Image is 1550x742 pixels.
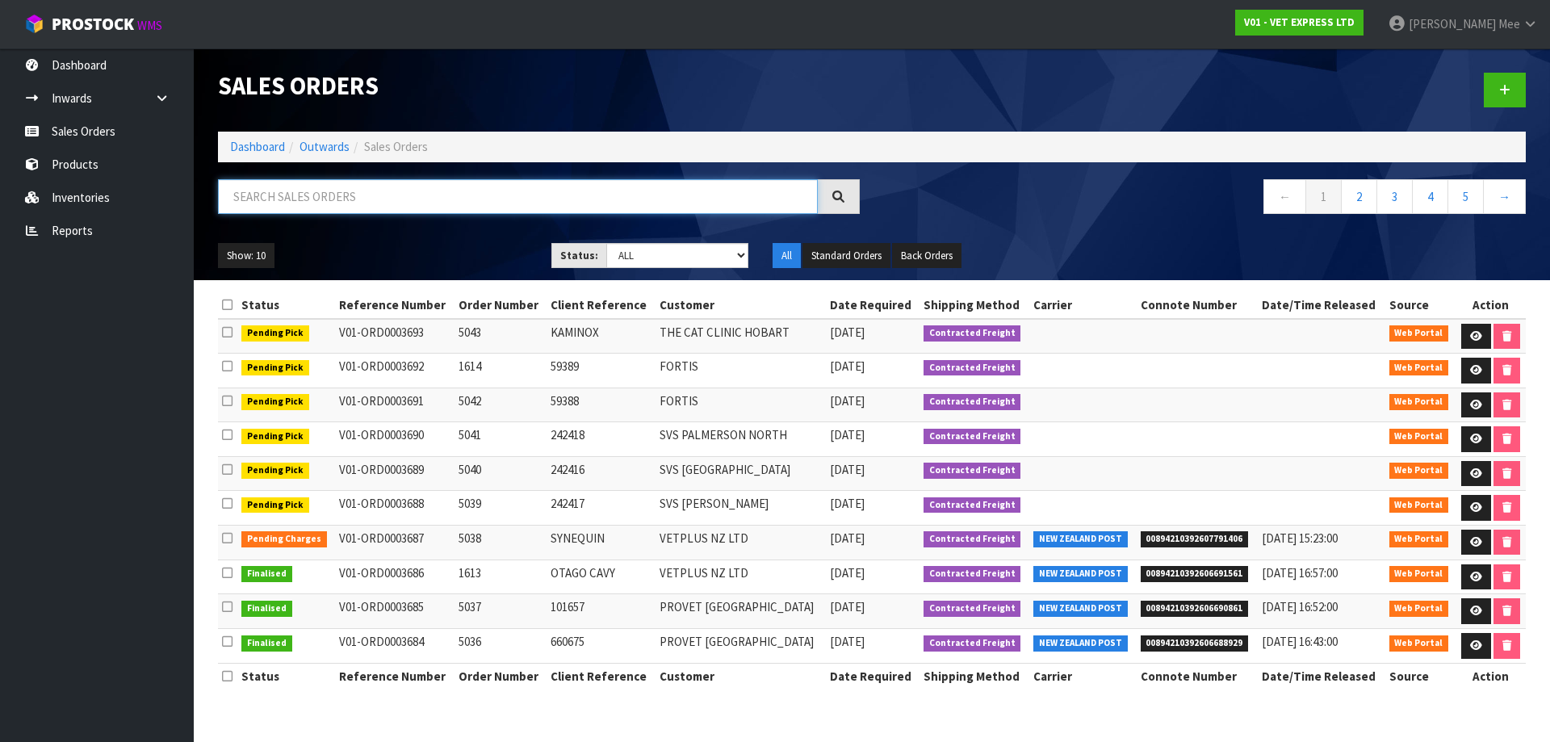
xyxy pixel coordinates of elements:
[455,319,547,354] td: 5043
[1456,664,1526,690] th: Action
[24,14,44,34] img: cube-alt.png
[241,325,309,342] span: Pending Pick
[884,179,1526,219] nav: Page navigation
[335,491,455,526] td: V01-ORD0003688
[1389,497,1449,514] span: Web Portal
[455,292,547,318] th: Order Number
[1262,634,1338,649] span: [DATE] 16:43:00
[656,594,825,629] td: PROVET [GEOGRAPHIC_DATA]
[335,319,455,354] td: V01-ORD0003693
[1389,463,1449,479] span: Web Portal
[1389,635,1449,652] span: Web Portal
[1033,635,1128,652] span: NEW ZEALAND POST
[335,525,455,560] td: V01-ORD0003687
[547,491,656,526] td: 242417
[335,456,455,491] td: V01-ORD0003689
[137,18,162,33] small: WMS
[1262,599,1338,614] span: [DATE] 16:52:00
[560,249,598,262] strong: Status:
[830,325,865,340] span: [DATE]
[1389,566,1449,582] span: Web Portal
[920,664,1030,690] th: Shipping Method
[455,422,547,457] td: 5041
[547,664,656,690] th: Client Reference
[1305,179,1342,214] a: 1
[230,139,285,154] a: Dashboard
[773,243,801,269] button: All
[241,566,292,582] span: Finalised
[924,531,1021,547] span: Contracted Freight
[656,456,825,491] td: SVS [GEOGRAPHIC_DATA]
[455,664,547,690] th: Order Number
[924,635,1021,652] span: Contracted Freight
[830,565,865,581] span: [DATE]
[547,594,656,629] td: 101657
[241,531,327,547] span: Pending Charges
[1389,429,1449,445] span: Web Portal
[455,594,547,629] td: 5037
[1141,601,1249,617] span: 00894210392606690861
[830,427,865,442] span: [DATE]
[802,243,890,269] button: Standard Orders
[830,530,865,546] span: [DATE]
[547,292,656,318] th: Client Reference
[1141,635,1249,652] span: 00894210392606688929
[826,292,920,318] th: Date Required
[1033,566,1128,582] span: NEW ZEALAND POST
[1244,15,1355,29] strong: V01 - VET EXPRESS LTD
[656,354,825,388] td: FORTIS
[52,14,134,35] span: ProStock
[1385,664,1456,690] th: Source
[656,422,825,457] td: SVS PALMERSON NORTH
[218,73,860,99] h1: Sales Orders
[1341,179,1377,214] a: 2
[455,629,547,664] td: 5036
[1389,325,1449,342] span: Web Portal
[826,664,920,690] th: Date Required
[924,394,1021,410] span: Contracted Freight
[1258,664,1385,690] th: Date/Time Released
[924,601,1021,617] span: Contracted Freight
[218,179,818,214] input: Search sales orders
[455,388,547,422] td: 5042
[455,456,547,491] td: 5040
[241,635,292,652] span: Finalised
[830,358,865,374] span: [DATE]
[1029,664,1136,690] th: Carrier
[547,456,656,491] td: 242416
[1389,360,1449,376] span: Web Portal
[335,388,455,422] td: V01-ORD0003691
[335,292,455,318] th: Reference Number
[656,525,825,560] td: VETPLUS NZ LTD
[924,566,1021,582] span: Contracted Freight
[335,594,455,629] td: V01-ORD0003685
[547,388,656,422] td: 59388
[241,394,309,410] span: Pending Pick
[547,560,656,594] td: OTAGO CAVY
[1033,531,1128,547] span: NEW ZEALAND POST
[924,463,1021,479] span: Contracted Freight
[455,491,547,526] td: 5039
[1389,394,1449,410] span: Web Portal
[547,422,656,457] td: 242418
[1447,179,1484,214] a: 5
[892,243,961,269] button: Back Orders
[547,525,656,560] td: SYNEQUIN
[656,560,825,594] td: VETPLUS NZ LTD
[920,292,1030,318] th: Shipping Method
[924,360,1021,376] span: Contracted Freight
[1141,531,1249,547] span: 00894210392607791406
[830,599,865,614] span: [DATE]
[335,560,455,594] td: V01-ORD0003686
[1137,664,1258,690] th: Connote Number
[656,319,825,354] td: THE CAT CLINIC HOBART
[830,634,865,649] span: [DATE]
[1376,179,1413,214] a: 3
[1263,179,1306,214] a: ←
[924,325,1021,342] span: Contracted Freight
[1498,16,1520,31] span: Mee
[830,496,865,511] span: [DATE]
[237,664,335,690] th: Status
[830,462,865,477] span: [DATE]
[1389,531,1449,547] span: Web Portal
